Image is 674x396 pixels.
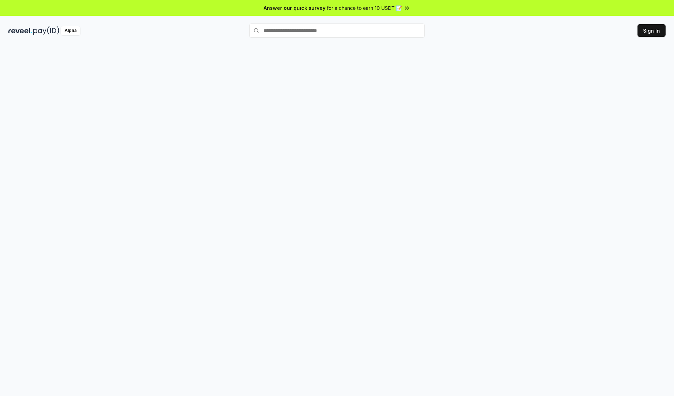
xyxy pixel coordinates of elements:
button: Sign In [637,24,666,37]
span: for a chance to earn 10 USDT 📝 [327,4,402,12]
div: Alpha [61,26,80,35]
img: reveel_dark [8,26,32,35]
img: pay_id [33,26,59,35]
span: Answer our quick survey [264,4,325,12]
